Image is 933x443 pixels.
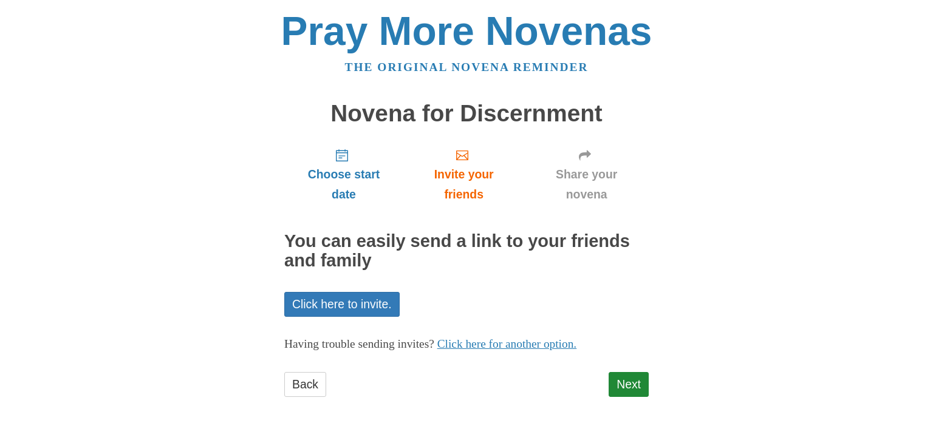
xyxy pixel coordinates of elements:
[415,164,512,205] span: Invite your friends
[284,292,400,317] a: Click here to invite.
[609,372,649,397] a: Next
[284,232,649,271] h2: You can easily send a link to your friends and family
[437,337,577,350] a: Click here for another option.
[536,164,637,205] span: Share your novena
[296,164,391,205] span: Choose start date
[284,138,403,211] a: Choose start date
[284,372,326,397] a: Back
[403,138,524,211] a: Invite your friends
[284,101,649,127] h1: Novena for Discernment
[281,8,652,53] a: Pray More Novenas
[524,138,649,211] a: Share your novena
[284,337,434,350] span: Having trouble sending invites?
[345,61,589,73] a: The original novena reminder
